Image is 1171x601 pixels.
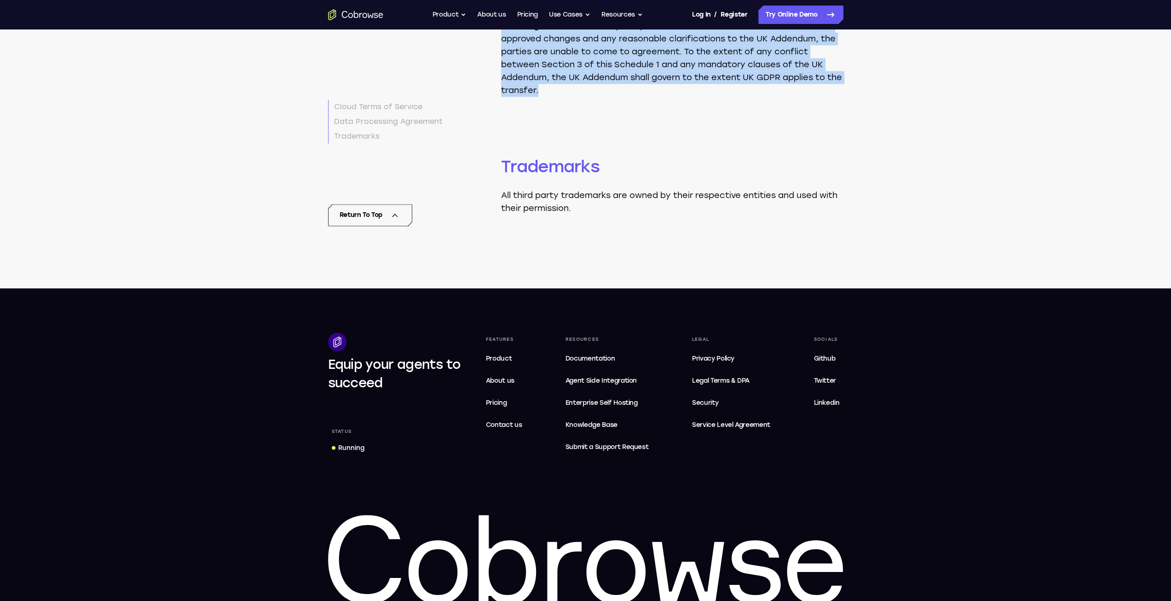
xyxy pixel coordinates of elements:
span: Product [486,354,512,362]
span: Documentation [565,354,615,362]
span: Enterprise Self Hosting [565,397,649,408]
a: Contact us [482,415,526,434]
div: Legal [688,333,774,345]
button: Use Cases [549,6,590,24]
div: Features [482,333,526,345]
span: / [714,9,717,20]
span: Privacy Policy [692,354,734,362]
a: Submit a Support Request [562,438,652,456]
a: Running [328,439,368,456]
span: Equip your agents to succeed [328,356,461,390]
span: Legal Terms & DPA [692,376,750,384]
span: Service Level Agreement [692,419,770,430]
a: Pricing [517,6,538,24]
a: Trademarks [328,129,457,144]
a: Data Processing Agreement [328,114,457,129]
a: Try Online Demo [758,6,843,24]
a: Cloud Terms of Service [328,99,457,114]
a: Agent Side Integration [562,371,652,390]
button: Resources [601,6,643,24]
a: Pricing [482,393,526,412]
a: Linkedin [810,393,843,412]
h2: Trademarks [501,67,843,178]
span: Contact us [486,420,522,428]
a: Log In [692,6,710,24]
a: Security [688,393,774,412]
a: About us [482,371,526,390]
p: All third party trademarks are owned by their respective entities and used with their permission. [501,189,843,215]
a: Product [482,349,526,368]
a: Privacy Policy [688,349,774,368]
button: Return To Top [328,204,412,226]
a: Enterprise Self Hosting [562,393,652,412]
a: Register [721,6,747,24]
span: Knowledge Base [565,420,617,428]
a: Twitter [810,371,843,390]
span: Pricing [486,398,507,406]
span: Security [692,398,718,406]
a: Legal Terms & DPA [688,371,774,390]
div: Running [338,443,364,452]
span: Github [813,354,835,362]
span: Twitter [813,376,836,384]
a: Go to the home page [328,9,383,20]
a: Knowledge Base [562,415,652,434]
div: Status [328,425,356,438]
a: About us [477,6,506,24]
span: Linkedin [813,398,839,406]
span: Submit a Support Request [565,441,649,452]
span: About us [486,376,514,384]
a: Service Level Agreement [688,415,774,434]
span: Agent Side Integration [565,375,649,386]
div: Socials [810,333,843,345]
a: Documentation [562,349,652,368]
button: Product [433,6,467,24]
a: Github [810,349,843,368]
div: Resources [562,333,652,345]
